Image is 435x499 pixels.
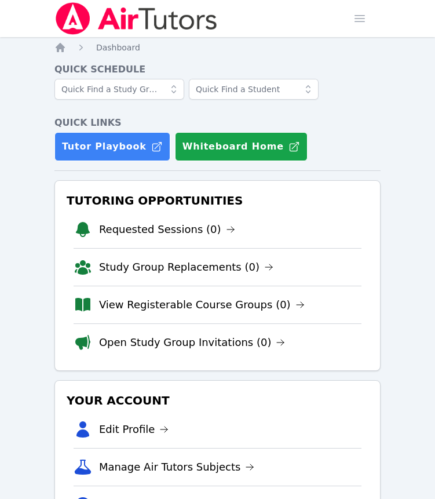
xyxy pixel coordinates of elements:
a: Manage Air Tutors Subjects [99,459,255,475]
a: Requested Sessions (0) [99,221,235,238]
h3: Your Account [64,390,371,411]
a: Study Group Replacements (0) [99,259,273,275]
a: Edit Profile [99,421,169,438]
h4: Quick Schedule [54,63,381,77]
h4: Quick Links [54,116,381,130]
a: Dashboard [96,42,140,53]
h3: Tutoring Opportunities [64,190,371,211]
a: View Registerable Course Groups (0) [99,297,305,313]
button: Whiteboard Home [175,132,308,161]
img: Air Tutors [54,2,218,35]
a: Tutor Playbook [54,132,170,161]
input: Quick Find a Student [189,79,319,100]
span: Dashboard [96,43,140,52]
input: Quick Find a Study Group [54,79,184,100]
nav: Breadcrumb [54,42,381,53]
a: Open Study Group Invitations (0) [99,334,286,351]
